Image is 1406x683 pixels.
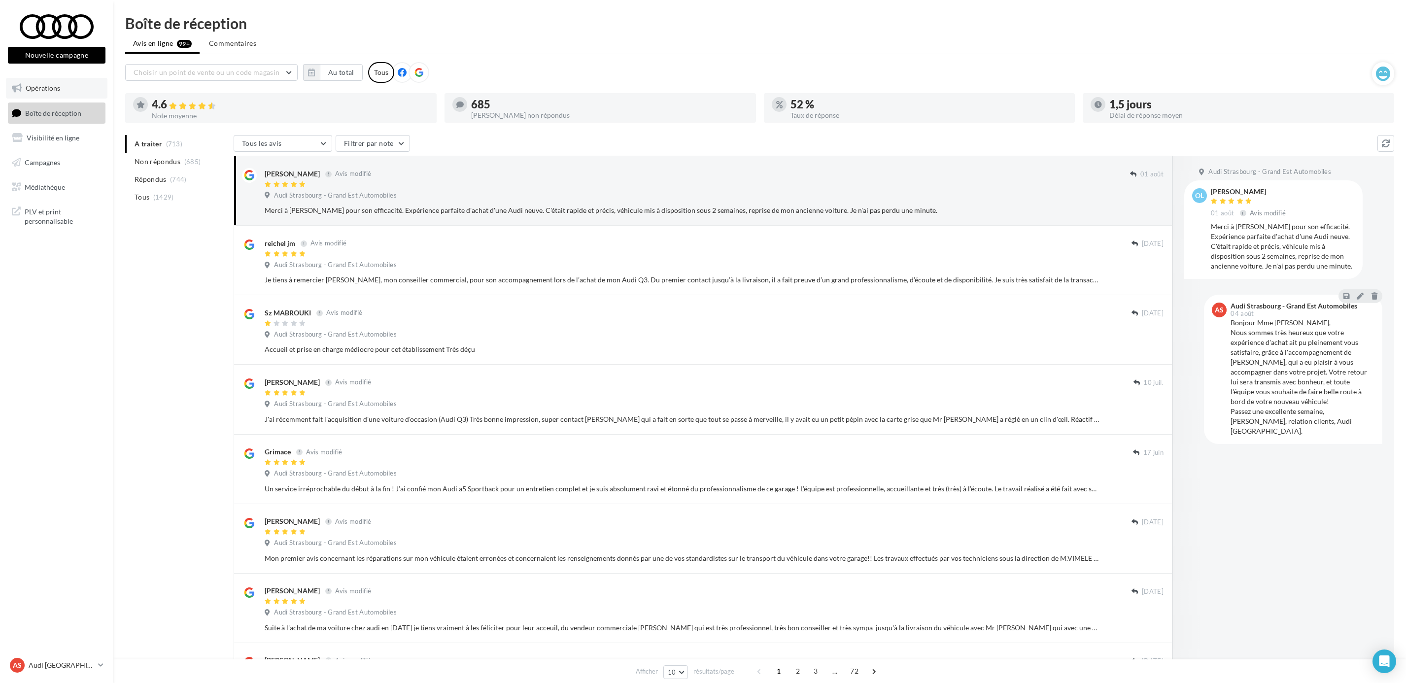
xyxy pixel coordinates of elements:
[265,205,1099,215] div: Merci à [PERSON_NAME] pour son efficacité. Expérience parfaite d'achat d'une Audi neuve. C'était ...
[1372,649,1396,673] div: Open Intercom Messenger
[153,193,174,201] span: (1429)
[25,182,65,191] span: Médiathèque
[471,112,748,119] div: [PERSON_NAME] non répondus
[265,275,1099,285] div: Je tiens à remercier [PERSON_NAME], mon conseiller commercial, pour son accompagnement lors de l’...
[1208,168,1331,176] span: Audi Strasbourg - Grand Est Automobiles
[303,64,363,81] button: Au total
[27,134,79,142] span: Visibilité en ligne
[827,663,843,679] span: ...
[13,660,22,670] span: AS
[6,201,107,230] a: PLV et print personnalisable
[1195,191,1204,201] span: OL
[1140,170,1164,179] span: 01 août
[1231,303,1357,309] div: Audi Strasbourg - Grand Est Automobiles
[790,112,1067,119] div: Taux de réponse
[663,665,688,679] button: 10
[170,175,187,183] span: (744)
[1109,112,1386,119] div: Délai de réponse moyen
[29,660,94,670] p: Audi [GEOGRAPHIC_DATA]
[8,656,105,675] a: AS Audi [GEOGRAPHIC_DATA]
[326,309,362,317] span: Avis modifié
[274,330,397,339] span: Audi Strasbourg - Grand Est Automobiles
[1142,239,1164,248] span: [DATE]
[265,655,320,665] div: [PERSON_NAME]
[320,64,363,81] button: Au total
[134,68,279,76] span: Choisir un point de vente ou un code magasin
[471,99,748,110] div: 685
[1142,587,1164,596] span: [DATE]
[6,128,107,148] a: Visibilité en ligne
[265,414,1099,424] div: J'ai récemment fait l'acquisition d'une voiture d'occasion (Audi Q3) Très bonne impression, super...
[6,177,107,198] a: Médiathèque
[274,539,397,547] span: Audi Strasbourg - Grand Est Automobiles
[234,135,332,152] button: Tous les avis
[274,469,397,478] span: Audi Strasbourg - Grand Est Automobiles
[790,99,1067,110] div: 52 %
[135,192,149,202] span: Tous
[25,205,102,226] span: PLV et print personnalisable
[808,663,823,679] span: 3
[1143,378,1164,387] span: 10 juil.
[771,663,787,679] span: 1
[274,261,397,270] span: Audi Strasbourg - Grand Est Automobiles
[265,169,320,179] div: [PERSON_NAME]
[265,377,320,387] div: [PERSON_NAME]
[668,668,676,676] span: 10
[1250,209,1286,217] span: Avis modifié
[1215,305,1224,315] span: AS
[265,586,320,596] div: [PERSON_NAME]
[265,516,320,526] div: [PERSON_NAME]
[6,78,107,99] a: Opérations
[125,16,1394,31] div: Boîte de réception
[125,64,298,81] button: Choisir un point de vente ou un code magasin
[274,191,397,200] span: Audi Strasbourg - Grand Est Automobiles
[8,47,105,64] button: Nouvelle campagne
[6,152,107,173] a: Campagnes
[265,308,311,318] div: Sz MABROUKI
[310,239,346,247] span: Avis modifié
[1211,222,1355,271] div: Merci à [PERSON_NAME] pour son efficacité. Expérience parfaite d'achat d'une Audi neuve. C'était ...
[335,378,371,386] span: Avis modifié
[368,62,394,83] div: Tous
[26,84,60,92] span: Opérations
[1211,188,1288,195] div: [PERSON_NAME]
[184,158,201,166] span: (685)
[209,39,256,47] span: Commentaires
[1211,209,1234,218] span: 01 août
[1142,657,1164,666] span: [DATE]
[152,99,429,110] div: 4.6
[1142,309,1164,318] span: [DATE]
[135,157,180,167] span: Non répondus
[1231,310,1254,317] span: 04 août
[265,484,1099,494] div: Un service irréprochable du début à la fin ! J’ai confié mon Audi a5 Sportback pour un entretien ...
[265,447,291,457] div: Grimace
[336,135,410,152] button: Filtrer par note
[335,170,371,178] span: Avis modifié
[242,139,282,147] span: Tous les avis
[335,517,371,525] span: Avis modifié
[306,448,342,456] span: Avis modifié
[265,553,1099,563] div: Mon premier avis concernant les réparations sur mon véhicule étaient erronées et concernaient les...
[335,587,371,595] span: Avis modifié
[135,174,167,184] span: Répondus
[1109,99,1386,110] div: 1,5 jours
[265,239,295,248] div: reichel jm
[1142,518,1164,527] span: [DATE]
[265,623,1099,633] div: Suite à l'achat de ma voiture chez audi en [DATE] je tiens vraiment à les féliciter pour leur acc...
[335,656,371,664] span: Avis modifié
[1231,318,1374,436] div: Bonjour Mme [PERSON_NAME], Nous sommes très heureux que votre expérience d'achat ait pu pleinemen...
[846,663,862,679] span: 72
[790,663,806,679] span: 2
[25,108,81,117] span: Boîte de réception
[636,667,658,676] span: Afficher
[25,158,60,167] span: Campagnes
[6,102,107,124] a: Boîte de réception
[152,112,429,119] div: Note moyenne
[693,667,734,676] span: résultats/page
[1143,448,1164,457] span: 17 juin
[274,400,397,409] span: Audi Strasbourg - Grand Est Automobiles
[265,344,1099,354] div: Accueil et prise en charge médiocre pour cet établissement Très déçu
[274,608,397,617] span: Audi Strasbourg - Grand Est Automobiles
